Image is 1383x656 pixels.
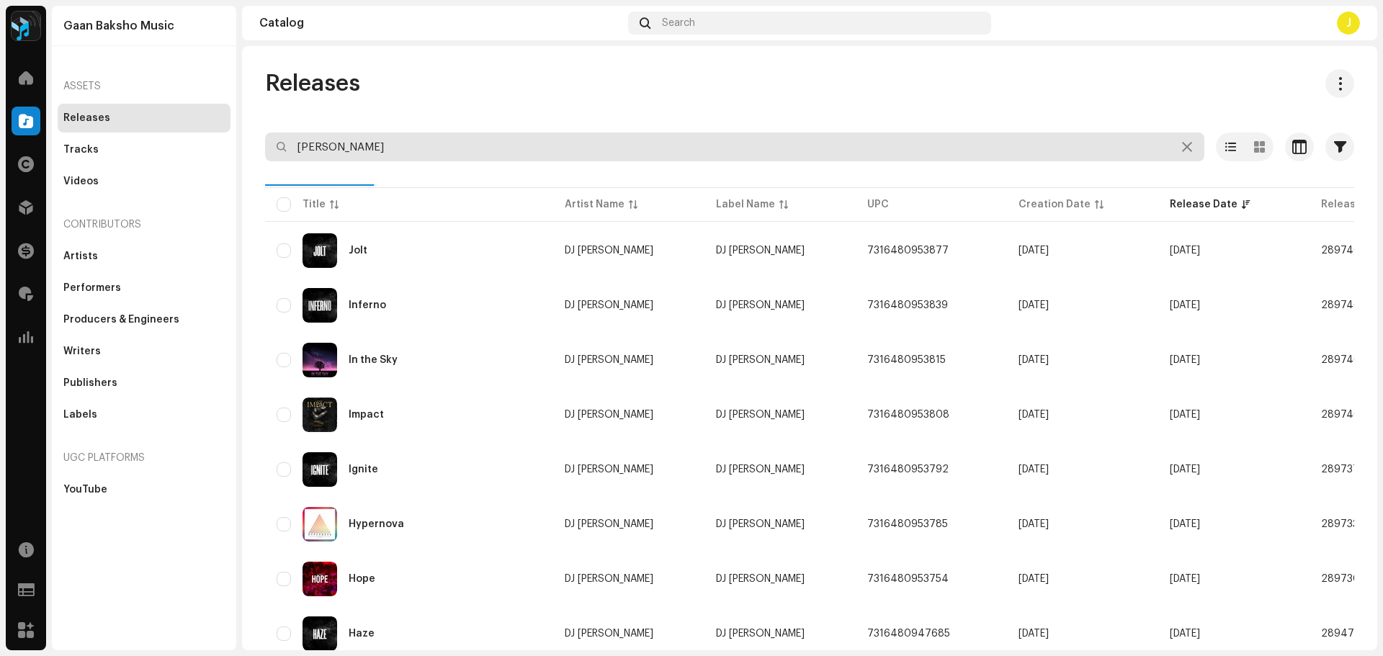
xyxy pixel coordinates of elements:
input: Search [265,132,1204,161]
span: DJ RAHAT [716,410,805,420]
span: Search [662,17,695,29]
span: DJ Rahat [565,629,693,639]
span: DJ Rahat [565,574,693,584]
re-a-nav-header: Assets [58,69,230,104]
span: 7316480953877 [867,246,949,256]
re-m-nav-item: Artists [58,242,230,271]
re-m-nav-item: YouTube [58,475,230,504]
span: Jun 30, 2025 [1019,355,1049,365]
div: DJ [PERSON_NAME] [565,519,653,529]
div: Haze [349,629,375,639]
div: Creation Date [1019,197,1091,212]
div: Release Date [1170,197,1237,212]
span: Jun 30, 2025 [1019,410,1049,420]
span: 7316480947685 [867,629,950,639]
div: J [1337,12,1360,35]
span: DJ RAHAT [716,519,805,529]
span: Jun 28, 2025 [1019,629,1049,639]
div: Catalog [259,17,622,29]
span: 7316480953792 [867,464,949,475]
span: 2897462 [1321,300,1366,310]
img: 719ac8fd-761d-4a64-82d9-8f39f36b85a2 [303,616,337,651]
div: DJ [PERSON_NAME] [565,629,653,639]
div: In the Sky [349,355,398,365]
span: 7316480953839 [867,300,948,310]
span: 7316480953785 [867,519,948,529]
div: YouTube [63,484,107,495]
div: Releases [63,112,110,124]
div: Hypernova [349,519,404,529]
span: 2897337 [1321,519,1365,529]
span: Jun 17, 2026 [1170,355,1200,365]
img: e02c1446-881e-4a0f-98af-c469c9e7da43 [303,343,337,377]
div: DJ [PERSON_NAME] [565,300,653,310]
re-m-nav-item: Releases [58,104,230,132]
div: Performers [63,282,121,294]
span: Jun 10, 2026 [1170,410,1200,420]
span: Jun 30, 2025 [1019,574,1049,584]
re-m-nav-item: Labels [58,400,230,429]
span: 2894725 [1321,629,1366,639]
img: 181d668a-2a7f-4e63-818a-08d5160b32b3 [303,562,337,596]
re-m-nav-item: Publishers [58,369,230,397]
re-a-nav-header: Contributors [58,207,230,242]
div: Artist Name [565,197,625,212]
div: Jolt [349,246,367,256]
span: DJ Rahat [565,519,693,529]
span: DJ RAHAT [716,355,805,365]
re-m-nav-item: Videos [58,167,230,196]
span: DJ RAHAT [716,464,805,475]
img: 243742e4-3f11-4a1f-985d-154fc65e26bf [303,507,337,542]
span: DJ RAHAT [716,629,805,639]
img: f11efa4d-531f-41f3-b4d4-70a364d33b8f [303,452,337,487]
span: DJ RAHAT [716,246,805,256]
span: Jun 30, 2025 [1019,519,1049,529]
div: Tracks [63,144,99,156]
span: DJ Rahat [565,246,693,256]
div: Videos [63,176,99,187]
span: 2897301 [1321,574,1364,584]
div: DJ [PERSON_NAME] [565,464,653,475]
img: 2dae3d76-597f-44f3-9fef-6a12da6d2ece [12,12,40,40]
div: Release ID [1321,197,1374,212]
div: Inferno [349,300,386,310]
div: DJ [PERSON_NAME] [565,355,653,365]
re-m-nav-item: Writers [58,337,230,366]
span: Jun 30, 2025 [1019,246,1049,256]
span: DJ Rahat [565,464,693,475]
span: May 27, 2026 [1170,519,1200,529]
span: Jun 24, 2026 [1170,300,1200,310]
div: DJ [PERSON_NAME] [565,246,653,256]
span: Releases [265,69,360,98]
span: 7316480953808 [867,410,949,420]
span: DJ RAHAT [716,300,805,310]
img: 19b9f4eb-08e9-4251-aa63-a8ba260d9eab [303,288,337,323]
span: 2897377 [1321,464,1366,475]
img: cee2573c-2fe1-4e5a-9509-c1fdc2849035 [303,233,337,268]
div: DJ [PERSON_NAME] [565,574,653,584]
img: a598cc41-782b-42dd-9aa9-43bf09d0f36f [303,397,337,432]
div: DJ [PERSON_NAME] [565,410,653,420]
span: DJ Rahat [565,355,693,365]
re-m-nav-item: Producers & Engineers [58,305,230,334]
span: 2897460 [1321,410,1367,420]
re-m-nav-item: Performers [58,274,230,302]
span: 7316480953754 [867,574,949,584]
div: Producers & Engineers [63,314,179,325]
div: Ignite [349,464,378,475]
re-m-nav-item: Tracks [58,135,230,164]
div: Label Name [716,197,775,212]
re-a-nav-header: UGC Platforms [58,441,230,475]
span: May 20, 2026 [1170,574,1200,584]
span: Jun 30, 2025 [1019,464,1049,475]
span: DJ Rahat [565,300,693,310]
div: Publishers [63,377,117,389]
span: Jun 3, 2026 [1170,464,1200,475]
span: DJ Rahat [565,410,693,420]
div: Artists [63,251,98,262]
span: DJ RAHAT [716,574,805,584]
div: Labels [63,409,97,421]
div: Hope [349,574,375,584]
